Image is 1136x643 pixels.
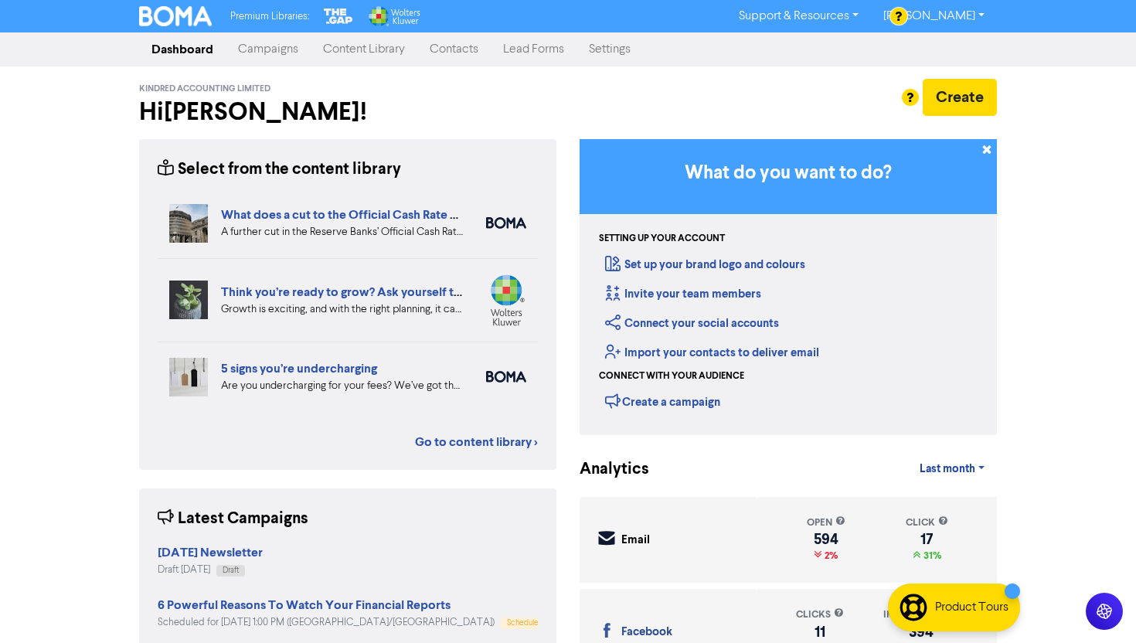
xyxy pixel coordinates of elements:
[139,83,270,94] span: Kindred Accounting Limited
[221,284,574,300] a: Think you’re ready to grow? Ask yourself these 4 questions first.
[491,34,577,65] a: Lead Forms
[221,224,463,240] div: A further cut in the Reserve Banks’ Official Cash Rate sounds like good news. But what’s the real...
[158,158,401,182] div: Select from the content library
[605,390,720,413] div: Create a campaign
[920,549,941,562] span: 31%
[486,217,526,229] img: boma
[599,369,744,383] div: Connect with your audience
[158,507,308,531] div: Latest Campaigns
[883,626,958,638] div: 394
[226,34,311,65] a: Campaigns
[507,619,543,627] span: Scheduled
[603,162,974,185] h3: What do you want to do?
[221,378,463,394] div: Are you undercharging for your fees? We’ve got the five warning signs that can help you diagnose ...
[906,533,948,546] div: 17
[223,566,239,574] span: Draft
[139,97,556,127] h2: Hi [PERSON_NAME] !
[821,549,838,562] span: 2%
[580,458,630,481] div: Analytics
[230,12,309,22] span: Premium Libraries:
[486,274,526,326] img: wolters_kluwer
[726,4,871,29] a: Support & Resources
[158,545,263,560] strong: [DATE] Newsletter
[599,232,725,246] div: Setting up your account
[158,547,263,560] a: [DATE] Newsletter
[367,6,420,26] img: Wolters Kluwer
[923,79,997,116] button: Create
[158,600,451,612] a: 6 Powerful Reasons To Watch Your Financial Reports
[937,476,1136,643] iframe: Chat Widget
[139,6,212,26] img: BOMA Logo
[311,34,417,65] a: Content Library
[807,515,845,530] div: open
[158,563,263,577] div: Draft [DATE]
[807,533,845,546] div: 594
[158,615,538,630] div: Scheduled for [DATE] 1:00 PM ([GEOGRAPHIC_DATA]/[GEOGRAPHIC_DATA])
[621,532,650,549] div: Email
[139,34,226,65] a: Dashboard
[906,515,948,530] div: click
[417,34,491,65] a: Contacts
[580,139,997,435] div: Getting Started in BOMA
[221,301,463,318] div: Growth is exciting, and with the right planning, it can be a turning point for your business. Her...
[796,626,844,638] div: 11
[221,361,377,376] a: 5 signs you’re undercharging
[621,624,672,641] div: Facebook
[883,607,958,622] div: impressions
[605,257,805,272] a: Set up your brand logo and colours
[871,4,997,29] a: [PERSON_NAME]
[158,597,451,613] strong: 6 Powerful Reasons To Watch Your Financial Reports
[221,207,583,223] a: What does a cut to the Official Cash Rate mean for your business?
[605,316,779,331] a: Connect your social accounts
[796,607,844,622] div: clicks
[577,34,643,65] a: Settings
[605,345,819,360] a: Import your contacts to deliver email
[605,287,761,301] a: Invite your team members
[415,433,538,451] a: Go to content library >
[920,462,975,476] span: Last month
[907,454,997,485] a: Last month
[321,6,355,26] img: The Gap
[486,371,526,383] img: boma_accounting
